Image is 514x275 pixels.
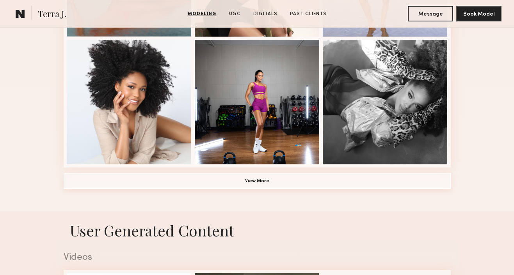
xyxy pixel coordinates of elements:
[185,11,220,18] a: Modeling
[64,173,451,189] button: View More
[456,6,502,21] button: Book Model
[456,10,502,17] a: Book Model
[250,11,281,18] a: Digitals
[226,11,244,18] a: UGC
[64,253,451,263] div: Videos
[408,6,453,21] button: Message
[287,11,330,18] a: Past Clients
[57,220,457,240] h1: User Generated Content
[38,8,66,21] span: Terra J.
